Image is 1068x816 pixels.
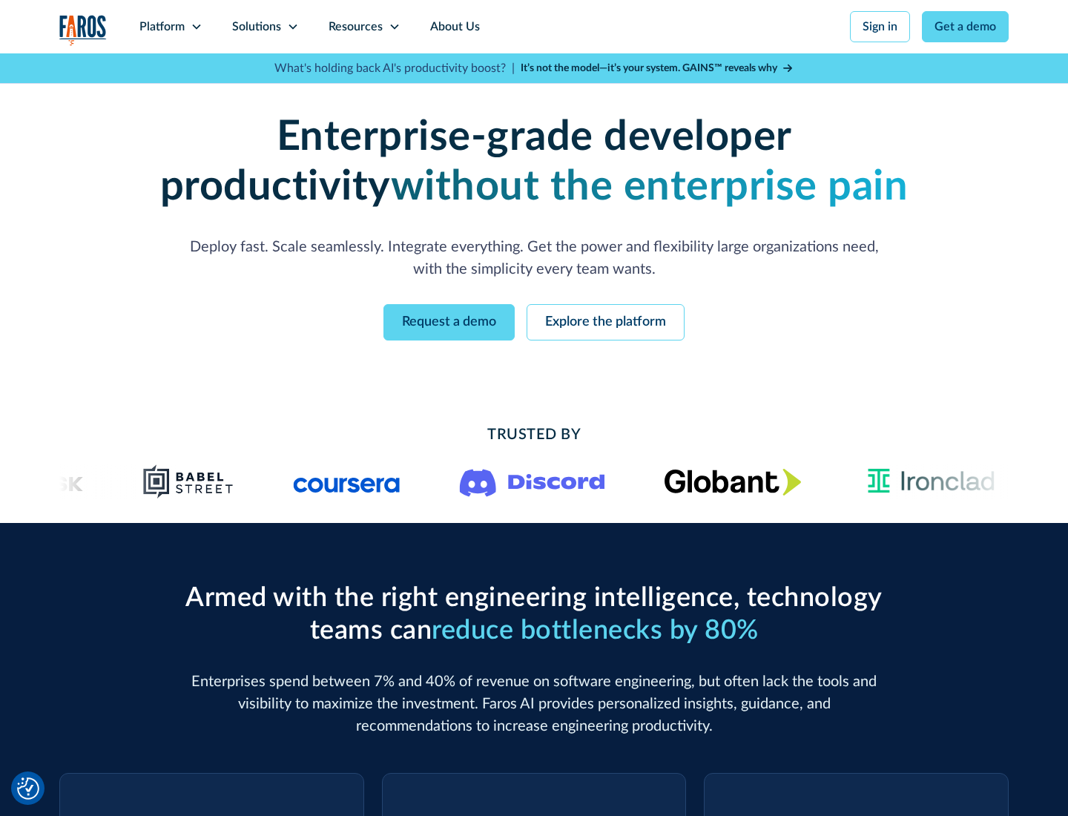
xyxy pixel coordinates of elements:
div: Solutions [232,18,281,36]
img: Globant's logo [665,468,802,496]
strong: It’s not the model—it’s your system. GAINS™ reveals why [521,63,777,73]
img: Ironclad Logo [861,464,1001,499]
img: Babel Street logo png [143,464,234,499]
img: Logo of the communication platform Discord. [460,466,605,497]
a: Request a demo [383,304,515,340]
p: What's holding back AI's productivity boost? | [274,59,515,77]
h2: Trusted By [178,424,890,446]
p: Deploy fast. Scale seamlessly. Integrate everything. Get the power and flexibility large organiza... [178,236,890,280]
a: Explore the platform [527,304,685,340]
a: Get a demo [922,11,1009,42]
strong: without the enterprise pain [391,166,909,208]
img: Revisit consent button [17,777,39,800]
a: Sign in [850,11,910,42]
a: home [59,15,107,45]
span: reduce bottlenecks by 80% [432,617,759,644]
img: Logo of the online learning platform Coursera. [294,470,400,493]
a: It’s not the model—it’s your system. GAINS™ reveals why [521,61,794,76]
p: Enterprises spend between 7% and 40% of revenue on software engineering, but often lack the tools... [178,671,890,737]
button: Cookie Settings [17,777,39,800]
div: Resources [329,18,383,36]
strong: Enterprise-grade developer productivity [160,116,792,208]
h2: Armed with the right engineering intelligence, technology teams can [178,582,890,646]
img: Logo of the analytics and reporting company Faros. [59,15,107,45]
div: Platform [139,18,185,36]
